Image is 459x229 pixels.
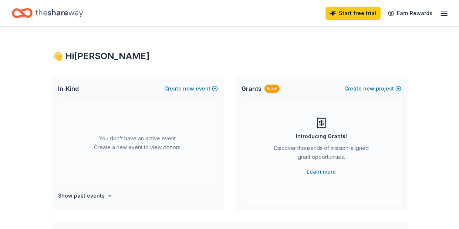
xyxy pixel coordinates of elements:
[164,84,218,93] button: Createnewevent
[58,191,113,200] button: Show past events
[58,191,105,200] h4: Show past events
[363,84,374,93] span: new
[264,85,280,93] div: New
[307,167,336,176] a: Learn more
[344,84,401,93] button: Createnewproject
[183,84,194,93] span: new
[325,7,381,20] a: Start free trial
[58,100,218,185] div: You don't have an active event. Create a new event to view donors.
[242,84,261,93] span: Grants
[58,84,79,93] span: In-Kind
[271,144,372,164] div: Discover thousands of mission-aligned grant opportunities.
[384,7,437,20] a: Earn Rewards
[296,132,347,141] div: Introducing Grants!
[52,50,407,62] div: 👋 Hi [PERSON_NAME]
[12,4,83,22] a: Home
